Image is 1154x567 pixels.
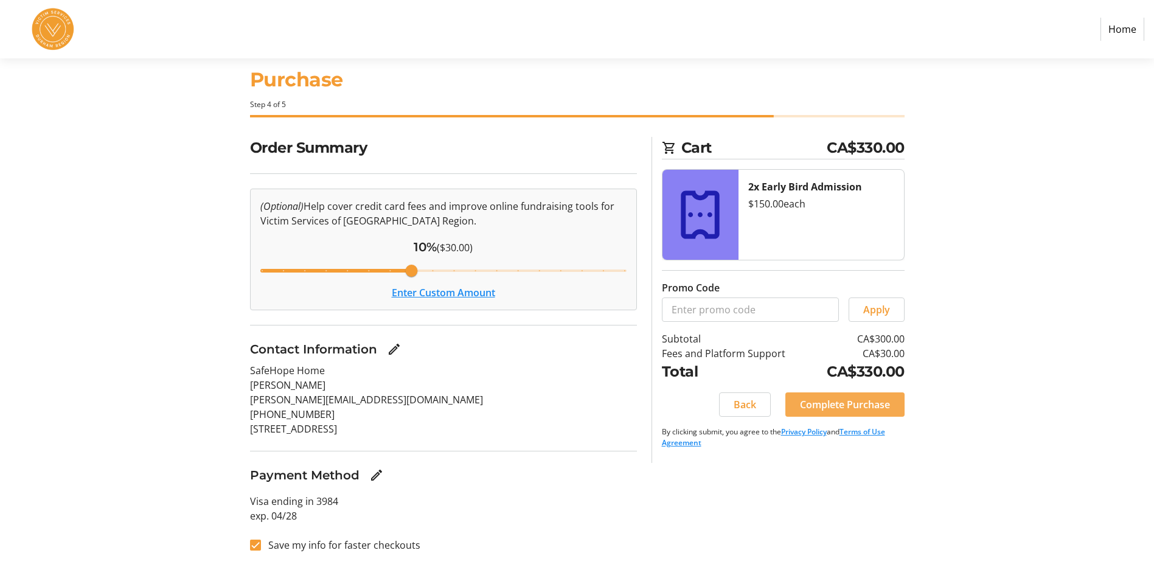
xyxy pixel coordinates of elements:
h3: Contact Information [250,340,377,358]
span: 10% [414,240,437,254]
button: Apply [849,297,905,322]
input: Enter promo code [662,297,839,322]
div: ($30.00) [260,238,627,256]
button: Enter Custom Amount [392,285,495,300]
a: Terms of Use Agreement [662,426,885,448]
a: Privacy Policy [781,426,827,437]
label: Save my info for faster checkouts [261,538,420,552]
td: CA$300.00 [811,332,905,346]
span: Cart [681,137,827,159]
em: (Optional) [260,200,304,213]
span: Apply [863,302,890,317]
p: [STREET_ADDRESS] [250,422,637,436]
h2: Order Summary [250,137,637,159]
button: Back [719,392,771,417]
td: Total [662,361,811,383]
button: Complete Purchase [785,392,905,417]
span: CA$330.00 [827,137,905,159]
h1: Purchase [250,65,905,94]
button: Edit Payment Method [364,463,389,487]
span: Complete Purchase [800,397,890,412]
a: Home [1100,18,1144,41]
span: Back [734,397,756,412]
p: By clicking submit, you agree to the and [662,426,905,448]
td: CA$330.00 [811,361,905,383]
p: Visa ending in 3984 exp. 04/28 [250,494,637,523]
td: CA$30.00 [811,346,905,361]
button: Edit Contact Information [382,337,406,361]
div: $150.00 each [748,197,894,211]
td: Fees and Platform Support [662,346,811,361]
p: Help cover credit card fees and improve online fundraising tools for Victim Services of [GEOGRAPH... [260,199,627,228]
div: Step 4 of 5 [250,99,905,110]
p: [PHONE_NUMBER] [250,407,637,422]
p: [PERSON_NAME] [250,378,637,392]
h3: Payment Method [250,466,360,484]
img: Victim Services of Durham Region's Logo [10,5,96,54]
label: Promo Code [662,280,720,295]
td: Subtotal [662,332,811,346]
strong: 2x Early Bird Admission [748,180,862,193]
p: [PERSON_NAME][EMAIL_ADDRESS][DOMAIN_NAME] [250,392,637,407]
p: SafeHope Home [250,363,637,378]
